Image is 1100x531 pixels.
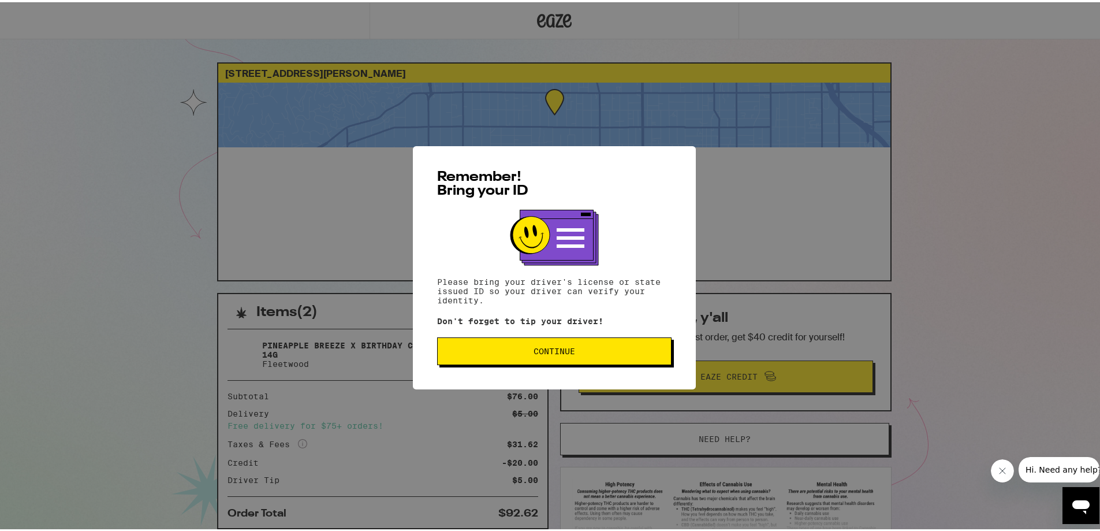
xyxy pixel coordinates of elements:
[1062,485,1099,522] iframe: Button to launch messaging window
[1019,455,1099,480] iframe: Message from company
[991,457,1014,480] iframe: Close message
[437,314,672,324] p: Don't forget to tip your driver!
[7,8,83,17] span: Hi. Need any help?
[437,335,672,363] button: Continue
[534,345,575,353] span: Continue
[437,275,672,303] p: Please bring your driver's license or state issued ID so your driver can verify your identity.
[437,168,528,196] span: Remember! Bring your ID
